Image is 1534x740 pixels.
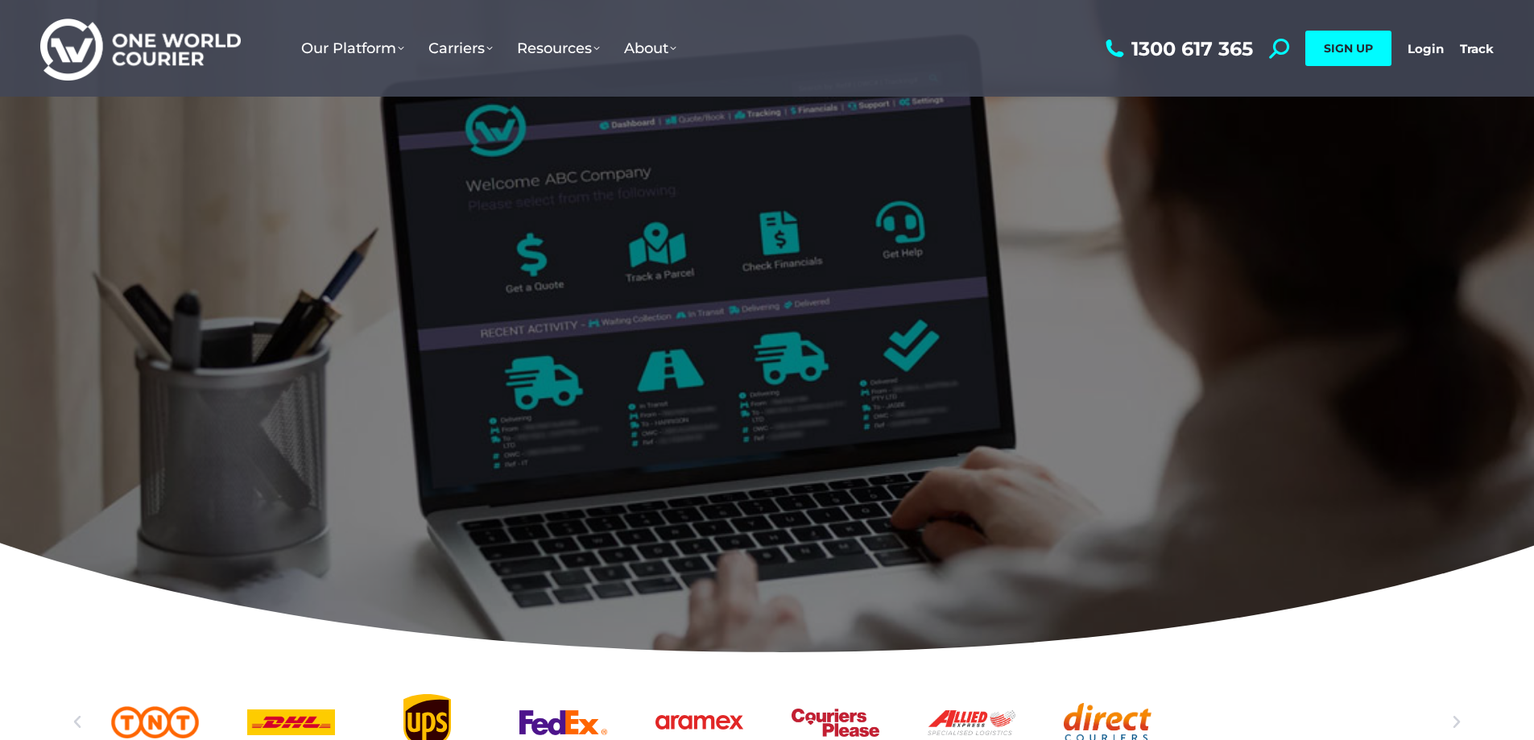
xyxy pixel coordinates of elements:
a: Track [1460,41,1494,56]
a: 1300 617 365 [1102,39,1253,59]
a: Our Platform [289,23,416,73]
span: Carriers [428,39,493,57]
a: Resources [505,23,612,73]
a: Carriers [416,23,505,73]
span: Resources [517,39,600,57]
a: About [612,23,688,73]
span: SIGN UP [1324,41,1373,56]
a: Login [1408,41,1444,56]
img: One World Courier [40,16,241,81]
span: About [624,39,676,57]
span: Our Platform [301,39,404,57]
a: SIGN UP [1305,31,1391,66]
